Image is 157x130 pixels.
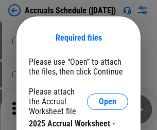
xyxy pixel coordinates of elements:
button: Open [87,94,128,110]
div: Please use “Open” to attach the files, then click Continue [29,57,128,77]
div: Required files [29,33,128,43]
span: Open [99,98,116,106]
div: Please attach the Accrual Worksheet file [29,87,87,116]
